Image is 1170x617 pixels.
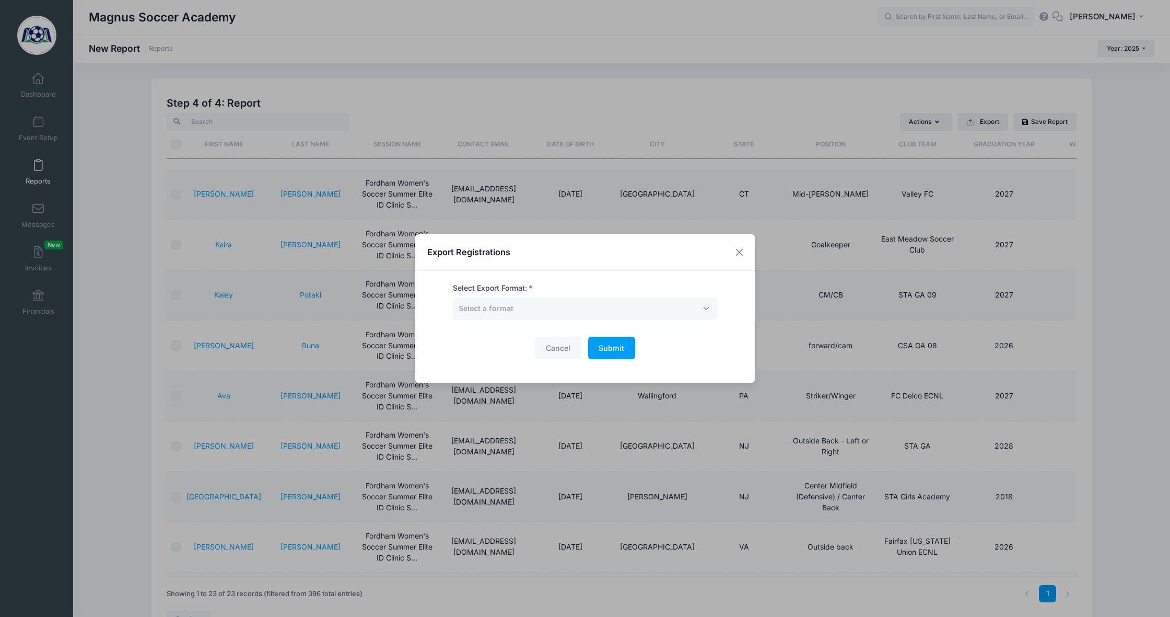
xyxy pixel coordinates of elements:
h4: Export Registrations [427,246,510,258]
button: Close [730,243,749,262]
span: Select a format [459,304,513,313]
button: Submit [588,337,635,359]
label: Select Export Format: [453,283,533,294]
span: Select a format [453,298,718,320]
span: Select a format [459,303,513,314]
span: Submit [599,344,624,352]
button: Cancel [535,337,581,359]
